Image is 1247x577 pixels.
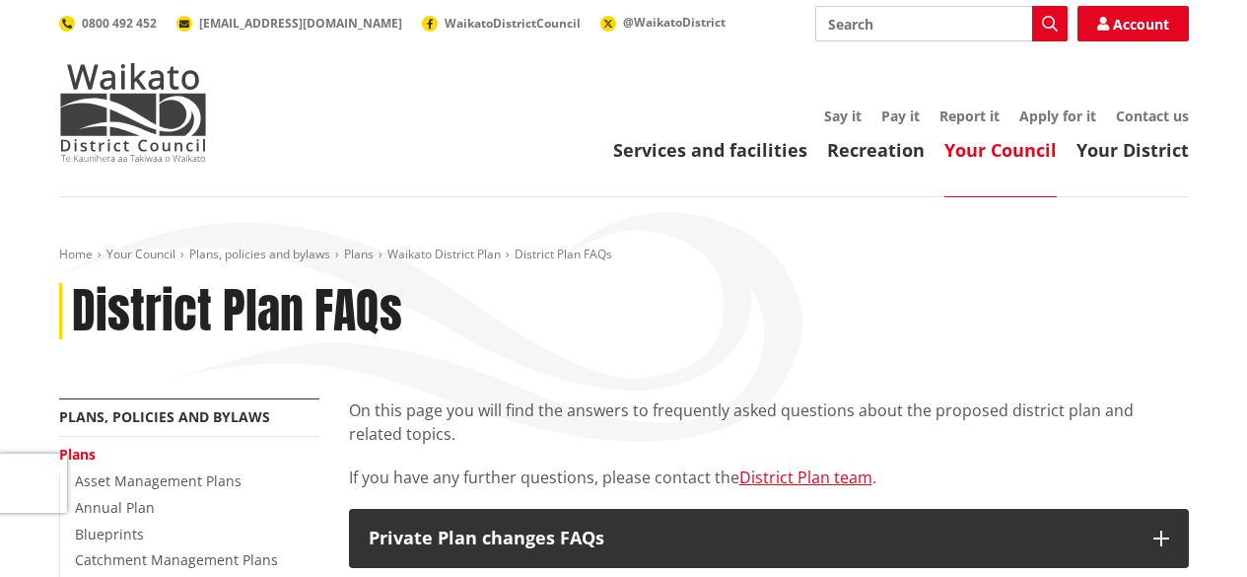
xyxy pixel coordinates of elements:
[827,138,925,162] a: Recreation
[59,63,207,162] img: Waikato District Council - Te Kaunihera aa Takiwaa o Waikato
[72,283,402,340] h1: District Plan FAQs
[1019,107,1096,125] a: Apply for it
[344,246,374,262] a: Plans
[739,467,872,488] a: District Plan team
[369,529,1134,548] h3: Private Plan changes FAQs
[623,14,726,31] span: @WaikatoDistrict
[939,107,1000,125] a: Report it
[59,15,157,32] a: 0800 492 452
[106,246,175,262] a: Your Council
[515,246,612,262] span: District Plan FAQs
[944,138,1057,162] a: Your Council
[600,14,726,31] a: @WaikatoDistrict
[199,15,402,32] span: [EMAIL_ADDRESS][DOMAIN_NAME]
[59,407,270,426] a: Plans, policies and bylaws
[59,246,93,262] a: Home
[176,15,402,32] a: [EMAIL_ADDRESS][DOMAIN_NAME]
[75,471,242,490] a: Asset Management Plans
[349,509,1189,568] button: Private Plan changes FAQs
[75,498,155,517] a: Annual Plan
[422,15,581,32] a: WaikatoDistrictCouncil
[82,15,157,32] span: 0800 492 452
[1116,107,1189,125] a: Contact us
[387,246,501,262] a: Waikato District Plan
[59,445,96,464] a: Plans
[613,138,807,162] a: Services and facilities
[1077,6,1189,41] a: Account
[824,107,862,125] a: Say it
[815,6,1068,41] input: Search input
[349,466,1189,489] p: If you have any further questions, please contact the .
[445,15,581,32] span: WaikatoDistrictCouncil
[59,247,1189,263] nav: breadcrumb
[349,398,1189,446] p: On this page you will find the answers to frequently asked questions about the proposed district ...
[1076,138,1189,162] a: Your District
[189,246,330,262] a: Plans, policies and bylaws
[75,525,144,543] a: Blueprints
[75,550,278,569] a: Catchment Management Plans
[881,107,920,125] a: Pay it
